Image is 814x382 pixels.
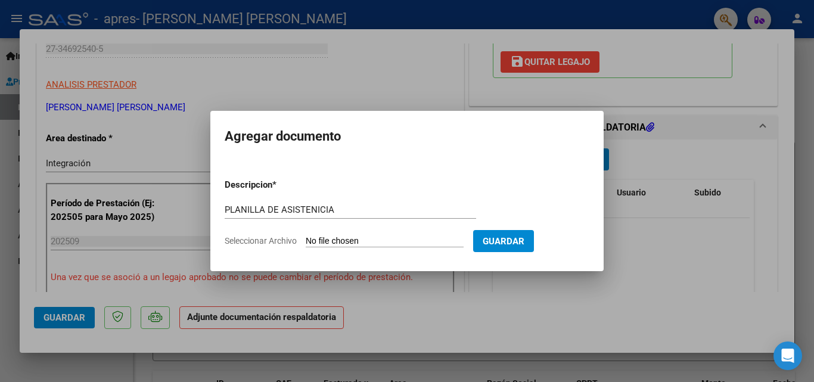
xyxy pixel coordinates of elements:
span: Guardar [483,236,524,247]
span: Seleccionar Archivo [225,236,297,246]
button: Guardar [473,230,534,252]
div: Open Intercom Messenger [773,341,802,370]
p: Descripcion [225,178,334,192]
h2: Agregar documento [225,125,589,148]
